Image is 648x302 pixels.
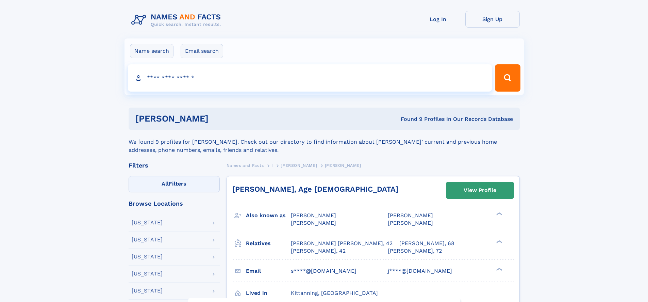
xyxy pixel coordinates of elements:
[411,11,465,28] a: Log In
[129,162,220,169] div: Filters
[135,114,305,123] h1: [PERSON_NAME]
[129,130,520,154] div: We found 9 profiles for [PERSON_NAME]. Check out our directory to find information about [PERSON_...
[132,271,163,276] div: [US_STATE]
[388,247,442,255] a: [PERSON_NAME], 72
[495,212,503,216] div: ❯
[465,11,520,28] a: Sign Up
[132,254,163,259] div: [US_STATE]
[129,201,220,207] div: Browse Locations
[291,290,378,296] span: Kittanning, [GEOGRAPHIC_DATA]
[129,11,227,29] img: Logo Names and Facts
[464,182,496,198] div: View Profile
[281,163,317,168] span: [PERSON_NAME]
[246,238,291,249] h3: Relatives
[246,287,291,299] h3: Lived in
[181,44,223,58] label: Email search
[246,265,291,277] h3: Email
[291,247,346,255] a: [PERSON_NAME], 42
[291,212,336,219] span: [PERSON_NAME]
[388,220,433,226] span: [PERSON_NAME]
[495,64,520,92] button: Search Button
[388,212,433,219] span: [PERSON_NAME]
[132,220,163,225] div: [US_STATE]
[132,237,163,242] div: [US_STATE]
[271,163,273,168] span: I
[246,210,291,221] h3: Also known as
[162,180,169,187] span: All
[227,161,264,170] a: Names and Facts
[128,64,492,92] input: search input
[232,185,398,193] a: [PERSON_NAME], Age [DEMOGRAPHIC_DATA]
[132,288,163,293] div: [US_STATE]
[129,176,220,192] label: Filters
[271,161,273,170] a: I
[495,267,503,271] div: ❯
[291,240,393,247] a: [PERSON_NAME] [PERSON_NAME], 42
[446,182,514,198] a: View Profile
[325,163,361,168] span: [PERSON_NAME]
[130,44,173,58] label: Name search
[281,161,317,170] a: [PERSON_NAME]
[495,239,503,244] div: ❯
[304,115,513,123] div: Found 9 Profiles In Our Records Database
[399,240,454,247] a: [PERSON_NAME], 68
[291,220,336,226] span: [PERSON_NAME]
